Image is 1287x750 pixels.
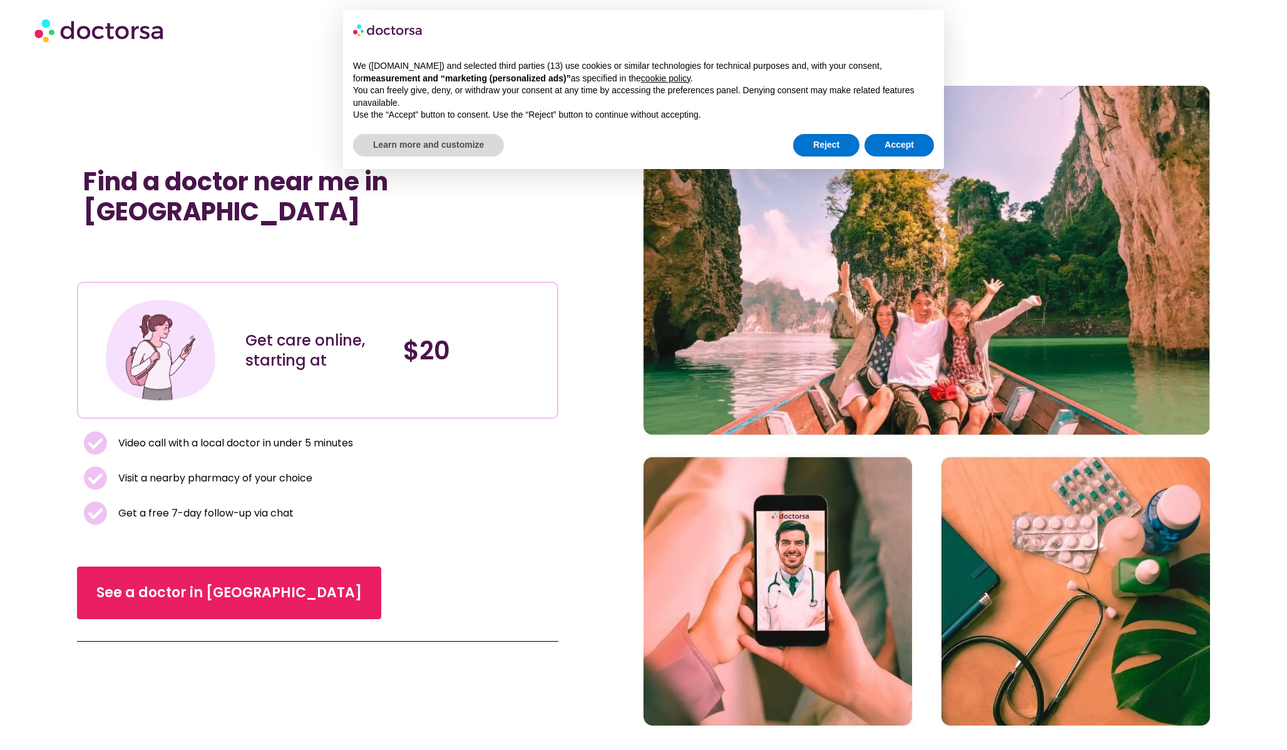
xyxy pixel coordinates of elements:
[77,567,381,619] a: See a doctor in [GEOGRAPHIC_DATA]
[83,239,271,254] iframe: Customer reviews powered by Trustpilot
[353,109,934,121] p: Use the “Accept” button to consent. Use the “Reject” button to continue without accepting.
[353,134,504,157] button: Learn more and customize
[83,254,552,269] iframe: Customer reviews powered by Trustpilot
[403,336,548,366] h4: $20
[115,505,294,522] span: Get a free 7-day follow-up via chat
[115,434,353,452] span: Video call with a local doctor in under 5 minutes
[793,134,859,157] button: Reject
[103,292,218,408] img: Illustration depicting a young woman in a casual outfit, engaged with her smartphone. She has a p...
[641,73,690,83] a: cookie policy
[363,73,570,83] strong: measurement and “marketing (personalized ads)”
[353,85,934,109] p: You can freely give, deny, or withdraw your consent at any time by accessing the preferences pane...
[115,470,312,487] span: Visit a nearby pharmacy of your choice
[245,331,391,371] div: Get care online, starting at
[864,134,934,157] button: Accept
[353,20,423,40] img: logo
[96,583,362,603] span: See a doctor in [GEOGRAPHIC_DATA]
[353,60,934,85] p: We ([DOMAIN_NAME]) and selected third parties (13) use cookies or similar technologies for techni...
[83,167,552,227] h1: Find a doctor near me in [GEOGRAPHIC_DATA]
